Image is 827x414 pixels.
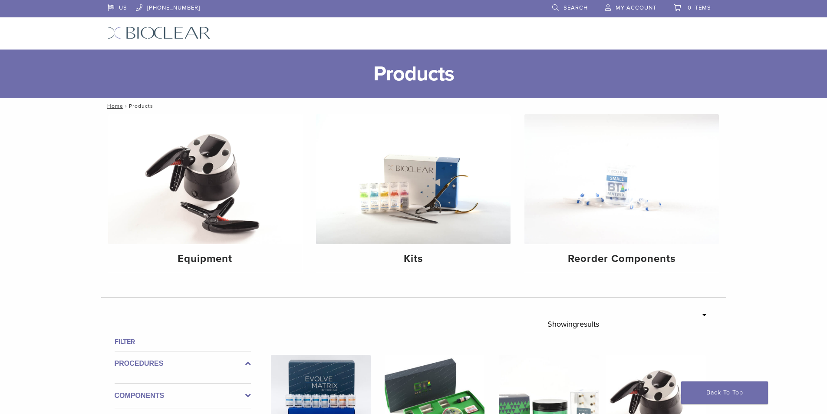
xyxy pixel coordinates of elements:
a: Reorder Components [524,114,719,272]
a: Back To Top [681,381,768,404]
nav: Products [101,98,726,114]
span: 0 items [688,4,711,11]
p: Showing results [547,315,599,333]
span: Search [563,4,588,11]
a: Equipment [108,114,303,272]
span: / [123,104,129,108]
h4: Kits [323,251,504,267]
img: Kits [316,114,511,244]
img: Reorder Components [524,114,719,244]
a: Kits [316,114,511,272]
img: Bioclear [108,26,211,39]
label: Procedures [115,358,251,369]
h4: Filter [115,337,251,347]
h4: Reorder Components [531,251,712,267]
h4: Equipment [115,251,296,267]
a: Home [105,103,123,109]
span: My Account [616,4,656,11]
img: Equipment [108,114,303,244]
label: Components [115,391,251,401]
